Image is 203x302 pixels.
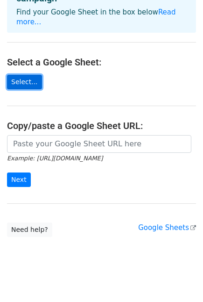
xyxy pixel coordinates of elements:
[7,173,31,187] input: Next
[156,257,203,302] iframe: Chat Widget
[16,8,176,26] a: Read more...
[138,223,196,232] a: Google Sheets
[7,135,191,153] input: Paste your Google Sheet URL here
[7,155,103,162] small: Example: [URL][DOMAIN_NAME]
[156,257,203,302] div: Widget de chat
[7,57,196,68] h4: Select a Google Sheet:
[7,223,52,237] a: Need help?
[7,75,42,89] a: Select...
[7,120,196,131] h4: Copy/paste a Google Sheet URL:
[16,7,187,27] p: Find your Google Sheet in the box below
